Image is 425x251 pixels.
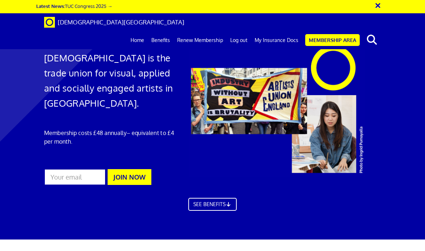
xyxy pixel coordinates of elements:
a: My Insurance Docs [251,31,302,49]
button: JOIN NOW [108,169,151,185]
a: Membership Area [305,34,360,46]
h1: [DEMOGRAPHIC_DATA] is the trade union for visual, applied and socially engaged artists in [GEOGRA... [44,50,178,111]
input: Your email [44,169,106,185]
a: Home [127,31,148,49]
a: Latest News:TUC Congress 2025 → [36,3,112,9]
span: [DEMOGRAPHIC_DATA][GEOGRAPHIC_DATA] [58,18,184,26]
strong: Latest News: [36,3,65,9]
a: Renew Membership [174,31,227,49]
a: Brand [DEMOGRAPHIC_DATA][GEOGRAPHIC_DATA] [39,13,190,31]
a: SEE BENEFITS [188,198,237,211]
button: search [361,32,383,47]
a: Benefits [148,31,174,49]
p: Membership costs £48 annually – equivalent to £4 per month. [44,129,178,146]
a: Log out [227,31,251,49]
